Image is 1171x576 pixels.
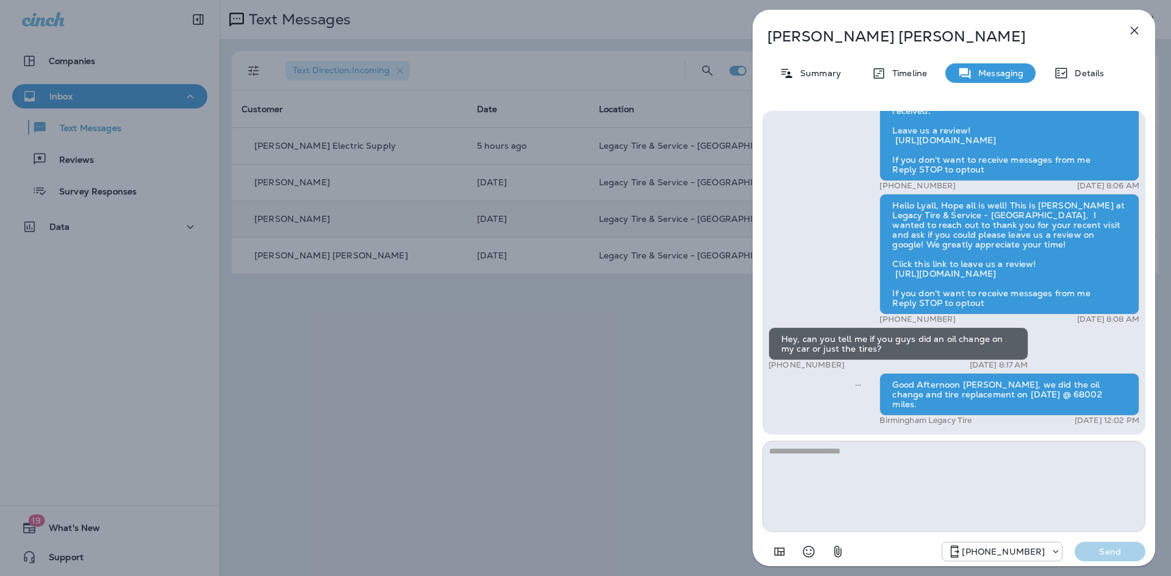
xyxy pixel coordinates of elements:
[972,68,1023,78] p: Messaging
[767,539,792,564] button: Add in a premade template
[1069,68,1104,78] p: Details
[879,194,1139,315] div: Hello Lyall, Hope all is well! This is [PERSON_NAME] at Legacy Tire & Service - [GEOGRAPHIC_DATA]...
[879,315,956,324] p: [PHONE_NUMBER]
[797,539,821,564] button: Select an emoji
[794,68,841,78] p: Summary
[879,181,956,191] p: [PHONE_NUMBER]
[886,68,927,78] p: Timeline
[962,547,1045,556] p: [PHONE_NUMBER]
[879,416,972,425] p: Birmingham Legacy Tire
[1077,315,1139,324] p: [DATE] 8:08 AM
[768,327,1028,360] div: Hey, can you tell me if you guys did an oil change on my car or just the tires?
[942,544,1062,559] div: +1 (205) 606-2088
[767,28,1100,45] p: [PERSON_NAME] [PERSON_NAME]
[970,360,1028,370] p: [DATE] 8:17 AM
[1075,416,1139,425] p: [DATE] 12:02 PM
[1077,181,1139,191] p: [DATE] 8:06 AM
[879,60,1139,181] div: Hello Lyall, Hope all is well! This is [PERSON_NAME] from Legacy Tire & Service - [GEOGRAPHIC_DAT...
[879,373,1139,416] div: Good Afternoon [PERSON_NAME], we did the oil change and tire replacement on [DATE] @ 68002 miles.
[768,360,845,370] p: [PHONE_NUMBER]
[855,379,861,389] span: Sent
